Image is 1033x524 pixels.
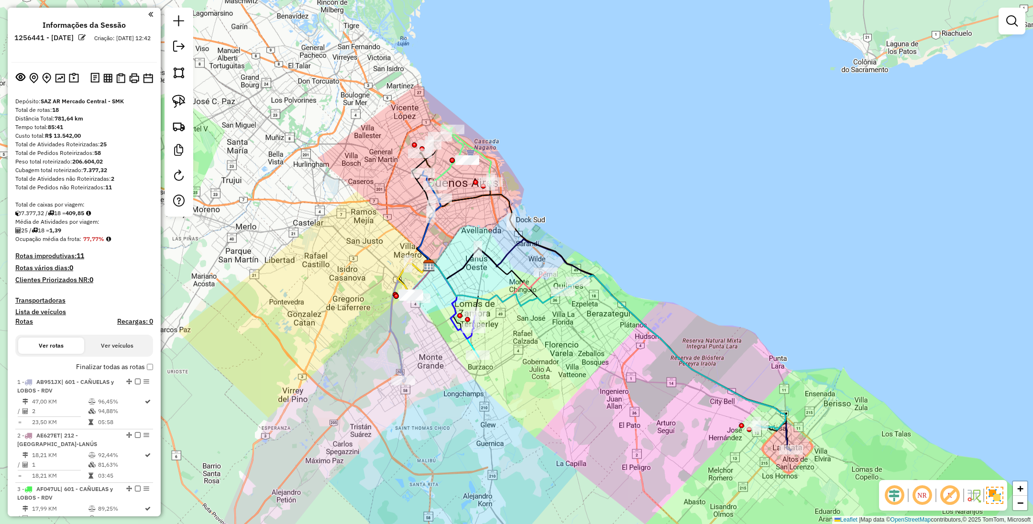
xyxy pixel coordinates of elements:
[32,513,88,523] td: 1
[41,98,124,105] strong: SAZ AR Mercado Central - SMK
[88,399,96,404] i: % de utilização do peso
[135,486,141,491] em: Finalizar rota
[14,33,74,42] h6: 1256441 - [DATE]
[22,399,28,404] i: Distância Total
[32,471,88,480] td: 18,21 KM
[32,397,88,406] td: 47,00 KM
[114,71,127,85] button: Visualizar Romaneio
[15,106,153,114] div: Total de rotas:
[169,11,188,33] a: Nova sessão e pesquisa
[17,513,22,523] td: /
[32,450,88,460] td: 18,21 KM
[126,486,132,491] em: Alterar sequência das rotas
[15,149,153,157] div: Total de Pedidos Roteirizados:
[15,209,153,218] div: 7.377,32 / 18 =
[36,432,60,439] span: AE627ET
[78,34,86,41] em: Alterar nome da sessão
[48,210,54,216] i: Total de rotas
[399,291,423,301] div: Atividade não roteirizada - INC - OLIMPO - SOLO
[90,34,154,43] div: Criação: [DATE] 12:42
[15,252,153,260] h4: Rotas improdutivas:
[15,228,21,233] i: Total de Atividades
[15,123,153,131] div: Tempo total:
[45,132,81,139] strong: R$ 13.542,00
[98,450,144,460] td: 92,44%
[15,200,153,209] div: Total de caixas por viagem:
[15,235,81,242] span: Ocupação média da frota:
[859,516,860,523] span: |
[145,399,151,404] i: Rota otimizada
[455,155,479,165] div: Atividade não roteirizada - CENCOSUD S.A. ( PLAYO, BAJADA, NO TOL ) DISCO LAS HERAS (DEPOSITO EN ...
[15,210,21,216] i: Cubagem total roteirizado
[49,227,61,234] strong: 1,39
[15,166,153,175] div: Cubagem total roteirizado:
[76,362,153,372] label: Finalizar todas as rotas
[88,71,101,86] button: Logs desbloquear sessão
[835,516,857,523] a: Leaflet
[32,504,88,513] td: 17,99 KM
[53,71,67,84] button: Otimizar todas as rotas
[83,235,104,242] strong: 77,77%
[832,516,1033,524] div: Map data © contributors,© 2025 TomTom, Microsoft
[135,379,141,384] em: Finalizar rota
[172,95,186,108] img: Selecionar atividades - laço
[911,484,934,507] span: Ocultar NR
[143,379,149,384] em: Opções
[15,114,153,123] div: Distância Total:
[15,226,153,235] div: 25 / 18 =
[135,432,141,438] em: Finalizar rota
[67,71,81,86] button: Painel de Sugestão
[1017,482,1023,494] span: +
[66,209,84,217] strong: 409,85
[22,452,28,458] i: Distância Total
[32,417,88,427] td: 23,50 KM
[88,408,96,414] i: % de utilização da cubagem
[43,21,126,30] h4: Informações da Sessão
[98,504,144,513] td: 89,25%
[14,70,27,86] button: Exibir sessão original
[17,378,114,394] span: | 601 - CAÑUELAS y LOBOS - RDV
[98,471,144,480] td: 03:45
[18,338,84,354] button: Ver rotas
[15,296,153,305] h4: Transportadoras
[88,506,96,512] i: % de utilização do peso
[890,516,931,523] a: OpenStreetMap
[32,406,88,416] td: 2
[1013,481,1027,496] a: Zoom in
[1002,11,1022,31] a: Exibir filtros
[40,71,53,86] button: Adicionar Atividades
[17,485,113,501] span: | 601 - CAÑUELAS y LOBOS - RDV
[48,123,63,131] strong: 85:41
[1013,496,1027,510] a: Zoom out
[32,460,88,469] td: 1
[141,71,155,85] button: Disponibilidade de veículos
[88,452,96,458] i: % de utilização do peso
[89,275,93,284] strong: 0
[88,473,93,479] i: Tempo total em rota
[15,218,153,226] div: Média de Atividades por viagem:
[77,251,84,260] strong: 11
[15,97,153,106] div: Depósito:
[15,140,153,149] div: Total de Atividades Roteirizadas:
[938,484,961,507] span: Exibir rótulo
[55,115,83,122] strong: 781,64 km
[17,432,97,448] span: | 212 - [GEOGRAPHIC_DATA]-LANÚS
[105,184,112,191] strong: 11
[22,462,28,468] i: Total de Atividades
[172,66,186,79] img: Selecionar atividades - polígono
[36,485,60,492] span: AF047UL
[148,9,153,20] a: Clique aqui para minimizar o painel
[17,460,22,469] td: /
[98,397,144,406] td: 96,45%
[98,460,144,469] td: 81,63%
[145,452,151,458] i: Rota otimizada
[98,417,144,427] td: 05:58
[52,106,59,113] strong: 18
[100,141,107,148] strong: 25
[127,71,141,85] button: Imprimir Rotas
[17,378,114,394] span: 1 -
[101,71,114,84] button: Visualizar relatório de Roteirização
[88,419,93,425] i: Tempo total em rota
[986,487,1003,504] img: Exibir/Ocultar setores
[98,513,144,523] td: 80,59%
